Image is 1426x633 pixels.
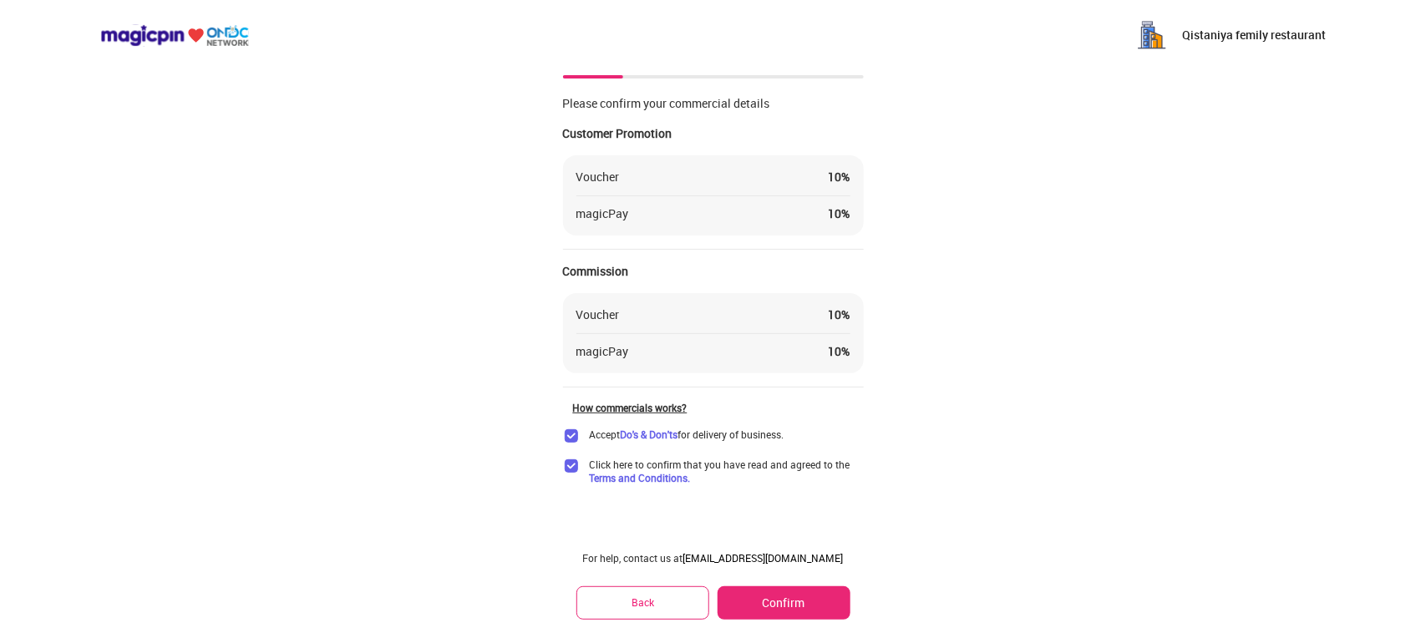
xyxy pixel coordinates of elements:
a: Terms and Conditions. [590,471,691,484]
div: Customer Promotion [563,125,864,142]
img: ondc-logo-new-small.8a59708e.svg [100,24,249,47]
div: 10 % [829,306,850,323]
div: 10 % [829,343,850,360]
button: Back [576,586,710,619]
a: [EMAIL_ADDRESS][DOMAIN_NAME] [683,551,844,565]
img: bNQG7OW_JPUp67-u2EMvDgNEdFUvi8a5rVa-C1eoQzakx2_WM0kTOv29xbLkOF6BEEosDFXz7rWdukAZVpY9hhazaBA [1135,18,1169,52]
div: Commission [563,263,864,280]
span: Click here to confirm that you have read and agreed to the [590,458,864,484]
div: magicPay [576,343,629,360]
div: Voucher [576,306,620,323]
div: How commercials works? [573,401,864,414]
div: magicPay [576,205,629,222]
div: For help, contact us at [576,551,850,565]
div: Accept for delivery of business. [590,428,784,441]
div: 10 % [829,169,850,185]
div: Please confirm your commercial details [563,95,864,112]
p: Qistaniya femily restaurant [1182,27,1326,43]
img: checkbox_purple.ceb64cee.svg [563,458,580,474]
a: Do's & Don'ts [621,428,678,441]
div: 10 % [829,205,850,222]
img: checkbox_purple.ceb64cee.svg [563,428,580,444]
div: Voucher [576,169,620,185]
button: Confirm [718,586,850,620]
